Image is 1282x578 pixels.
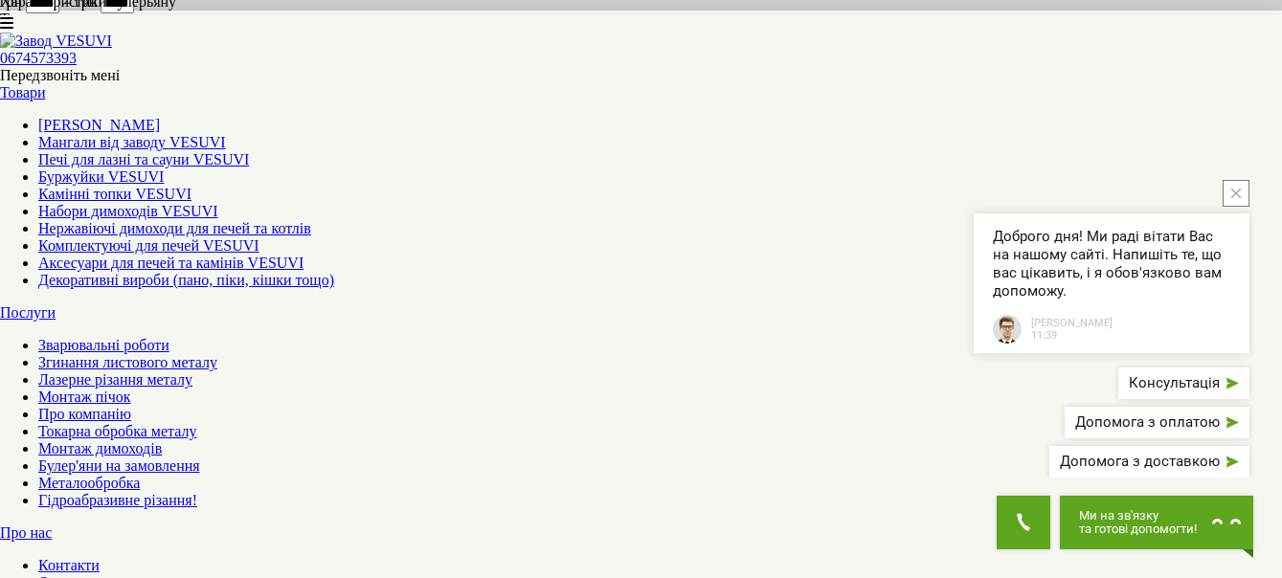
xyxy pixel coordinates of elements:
a: [PERSON_NAME] [38,117,160,133]
button: Консультація [1118,367,1249,399]
a: Аксесуари для печей та камінів VESUVI [38,255,304,271]
a: Монтаж пічок [38,389,131,405]
a: Набори димоходів VESUVI [38,203,218,219]
a: Декоративні вироби (пано, піки, кішки тощо) [38,272,334,288]
a: Лазерне різання металу [38,371,192,388]
span: та готові допомогти! [1079,522,1197,536]
span: Допомога з оплатою [1075,415,1220,430]
a: Комплектуючі для печей VESUVI [38,237,259,254]
button: Chat button [1060,496,1253,549]
a: Печі для лазні та сауни VESUVI [38,151,249,167]
span: 11:39 [1031,329,1113,342]
span: Ми на зв'язку [1079,509,1197,522]
a: Нержавіючі димоходи для печей та котлів [38,220,311,236]
span: Доброго дня! Ми раді вітати Вас на нашому сайті. Напишіть те, що вас цікавить, і я обов'язково ва... [993,228,1230,300]
a: Гідроабразивне різання! [38,492,197,508]
a: Мангали від заводу VESUVI [38,134,226,150]
a: Про компанію [38,406,131,422]
a: Зварювальні роботи [38,337,169,353]
span: Допомога з доставкою [1060,455,1220,469]
a: Буржуйки VESUVI [38,168,164,185]
button: Get Call button [997,496,1050,549]
a: Булер'яни на замовлення [38,457,200,474]
a: Монтаж димоходів [38,440,162,456]
span: Консультація [1129,376,1220,390]
button: Допомога з доставкою [1049,446,1249,478]
span: [PERSON_NAME] [1031,317,1113,329]
a: Токарна обробка металу [38,423,196,439]
button: close button [1223,180,1249,207]
button: Допомога з оплатою [1065,407,1249,438]
a: Металообробка [38,475,140,491]
a: Згинання листового металу [38,354,217,370]
a: Камінні топки VESUVI [38,186,191,202]
a: Контакти [38,557,100,573]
